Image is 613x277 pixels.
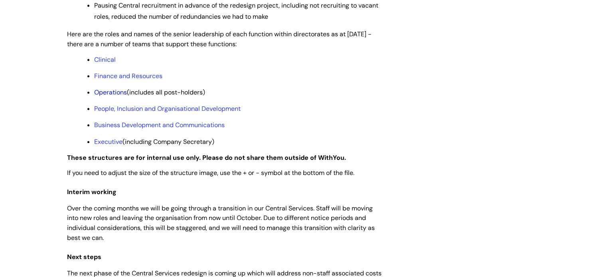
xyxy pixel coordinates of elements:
[67,153,346,162] strong: These structures are for internal use only. Please do not share them outside of WithYou.
[94,72,162,80] a: Finance and Resources
[67,253,101,261] span: Next steps
[67,188,117,196] span: Interim working
[94,104,241,113] a: People, Inclusion and Organisational Development
[94,121,225,129] a: Business Development and Communications
[67,204,375,242] span: Over the coming months we will be going through a transition in our Central Services. Staff will ...
[94,138,214,146] span: (including Company Secretary)
[94,138,123,146] a: Executive
[94,88,205,96] span: (includes all post-holders)
[94,55,116,64] a: Clinical
[67,30,372,48] span: Here are the roles and names of the senior leadership of each function within directorates as at ...
[67,169,354,177] span: If you need to adjust the size of the structure image, use the + or - symbol at the bottom of the...
[94,88,127,96] a: Operations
